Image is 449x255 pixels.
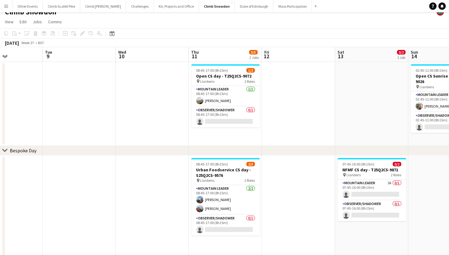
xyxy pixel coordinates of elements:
span: Sat [338,49,345,55]
h3: Open CS day - T25Q2CS-9072 [191,73,260,79]
span: View [5,19,13,25]
span: 12 [264,53,270,60]
app-card-role: Observer/Shadower0/107:45-16:00 (8h15m) [338,200,406,221]
a: Edit [17,18,29,26]
span: 13 [337,53,345,60]
button: Climb Scafell Pike [43,0,80,12]
span: 08:45-17:00 (8h15m) [196,68,228,73]
span: Llanberis [200,79,215,84]
span: 1/2 [247,68,255,73]
app-job-card: 08:45-17:00 (8h15m)2/3Urban Foodservice CS day - S25Q2CS-9576 Llanberis2 RolesMountain Leader2/20... [191,158,260,236]
span: 0/2 [397,50,406,55]
h3: Urban Foodservice CS day - S25Q2CS-9576 [191,167,260,178]
span: Week 37 [20,40,36,45]
app-card-role: Mountain Leader1/108:45-17:00 (8h15m)[PERSON_NAME] [191,86,260,107]
app-card-role: Observer/Shadower0/108:45-17:00 (8h15m) [191,107,260,128]
app-job-card: 08:45-17:00 (8h15m)1/2Open CS day - T25Q2CS-9072 Llanberis2 RolesMountain Leader1/108:45-17:00 (8... [191,64,260,128]
app-card-role: Mountain Leader2/208:45-17:00 (8h15m)[PERSON_NAME][PERSON_NAME] [191,185,260,215]
span: Fri [265,49,270,55]
span: 2 Roles [245,79,255,84]
a: Jobs [30,18,44,26]
app-card-role: Observer/Shadower0/108:45-17:00 (8h15m) [191,215,260,236]
span: 9 [44,53,52,60]
button: Other Events [13,0,43,12]
span: 3/5 [249,50,258,55]
span: Llanberis [200,178,215,183]
span: 02:45-11:00 (8h15m) [416,68,448,73]
span: Edit [20,19,27,25]
span: 11 [191,53,199,60]
span: Llanberis [420,85,434,89]
span: 2 Roles [245,178,255,183]
span: 07:45-16:00 (8h15m) [343,162,375,166]
a: Comms [46,18,64,26]
span: 2 Roles [391,173,402,177]
button: Mass Participation [274,0,312,12]
span: 14 [410,53,418,60]
span: 10 [117,53,126,60]
span: Thu [191,49,199,55]
button: Kit, Projects and Office [154,0,199,12]
span: Wed [118,49,126,55]
app-job-card: 07:45-16:00 (8h15m)0/2NFMF CS day - T25Q2CS-9871 Llanberis2 RolesMountain Leader2A0/107:45-16:00 ... [338,158,406,221]
span: Comms [48,19,62,25]
div: 1 Job [398,55,406,60]
div: Bespoke Day [10,147,36,154]
div: 2 Jobs [250,55,259,60]
h3: NFMF CS day - T25Q2CS-9871 [338,167,406,173]
span: Tue [45,49,52,55]
button: Challenges [126,0,154,12]
button: Climb [PERSON_NAME] [80,0,126,12]
span: Jobs [33,19,42,25]
div: BST [38,40,44,45]
span: 08:45-17:00 (8h15m) [196,162,228,166]
button: Climb Snowdon [199,0,235,12]
a: View [2,18,16,26]
button: Duke of Edinburgh [235,0,274,12]
span: Llanberis [347,173,361,177]
span: 2/3 [247,162,255,166]
span: 0/2 [393,162,402,166]
app-card-role: Mountain Leader2A0/107:45-16:00 (8h15m) [338,180,406,200]
div: [DATE] [5,40,19,46]
span: Sun [411,49,418,55]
